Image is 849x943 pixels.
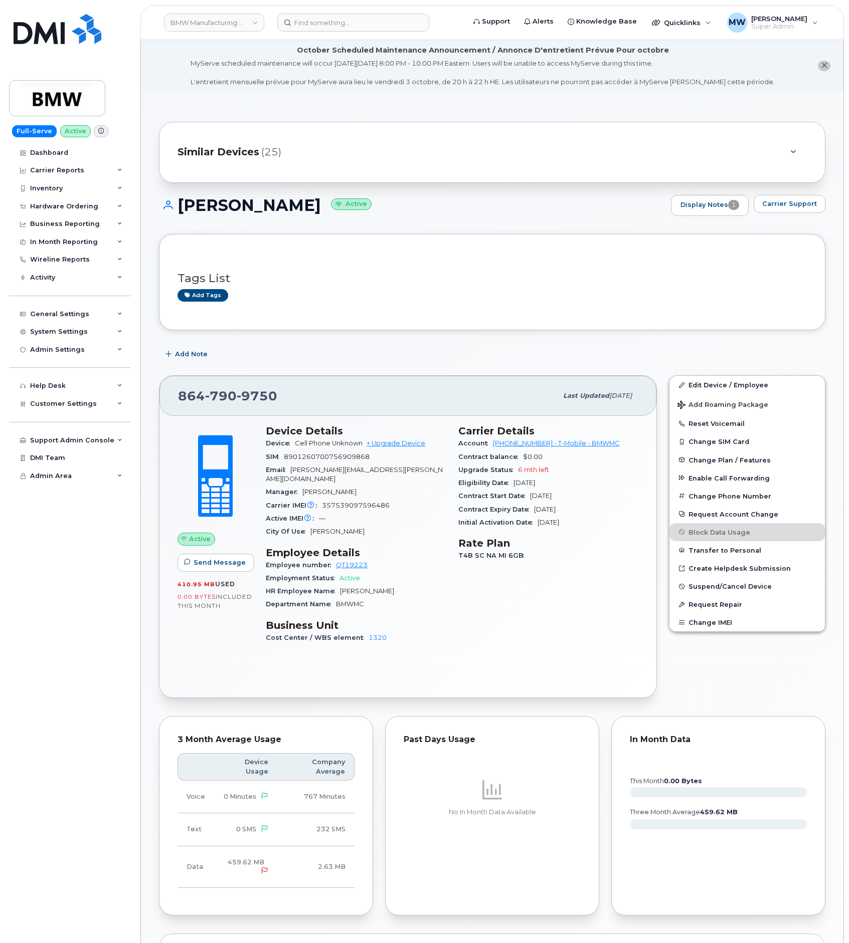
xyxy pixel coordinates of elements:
[534,506,556,513] span: [DATE]
[458,552,529,559] span: T4B SC NA MI 6GB
[178,813,214,846] td: Text
[178,554,254,572] button: Send Message
[266,502,322,509] span: Carrier IMEI
[818,61,830,71] button: close notification
[266,453,284,460] span: SIM
[266,528,310,535] span: City Of Use
[277,813,355,846] td: 232 SMS
[284,453,370,460] span: 8901260700756909868
[266,600,336,608] span: Department Name
[310,528,365,535] span: [PERSON_NAME]
[178,581,215,588] span: 410.95 MB
[266,466,443,483] span: [PERSON_NAME][EMAIL_ADDRESS][PERSON_NAME][DOMAIN_NAME]
[191,59,775,87] div: MyServe scheduled maintenance will occur [DATE][DATE] 8:00 PM - 10:00 PM Eastern. Users will be u...
[677,401,768,410] span: Add Roaming Package
[518,466,549,474] span: 6 mth left
[629,808,738,816] text: three month average
[458,519,538,526] span: Initial Activation Date
[159,196,666,214] h1: [PERSON_NAME]
[630,735,807,745] div: In Month Data
[159,345,216,363] button: Add Note
[538,519,559,526] span: [DATE]
[189,534,211,544] span: Active
[266,488,302,496] span: Manager
[404,735,581,745] div: Past Days Usage
[404,808,581,817] p: No In Month Data Available
[669,577,825,595] button: Suspend/Cancel Device
[277,753,355,781] th: Company Average
[669,451,825,469] button: Change Plan / Features
[458,537,639,549] h3: Rate Plan
[700,808,738,816] tspan: 459.62 MB
[530,492,552,500] span: [DATE]
[629,777,702,785] text: this month
[178,388,277,403] span: 864
[689,456,771,463] span: Change Plan / Features
[266,515,319,522] span: Active IMEI
[266,425,446,437] h3: Device Details
[493,439,620,447] a: [PHONE_NUMBER] - T-Mobile - BMWMC
[669,559,825,577] a: Create Helpdesk Submission
[669,523,825,541] button: Block Data Usage
[563,392,609,399] span: Last updated
[669,414,825,432] button: Reset Voicemail
[266,587,340,595] span: HR Employee Name
[331,198,372,210] small: Active
[754,195,825,213] button: Carrier Support
[762,199,817,208] span: Carrier Support
[178,272,807,285] h3: Tags List
[205,388,237,403] span: 790
[514,479,535,487] span: [DATE]
[319,515,325,522] span: —
[458,425,639,437] h3: Carrier Details
[669,613,825,631] button: Change IMEI
[458,506,534,513] span: Contract Expiry Date
[175,349,208,359] span: Add Note
[728,200,739,210] span: 1
[609,392,632,399] span: [DATE]
[669,394,825,414] button: Add Roaming Package
[689,474,770,482] span: Enable Call Forwarding
[266,619,446,631] h3: Business Unit
[369,634,387,641] a: 1320
[302,488,357,496] span: [PERSON_NAME]
[266,561,336,569] span: Employee number
[689,583,772,590] span: Suspend/Cancel Device
[266,574,339,582] span: Employment Status
[322,502,390,509] span: 357539097596486
[295,439,363,447] span: Cell Phone Unknown
[178,593,216,600] span: 0.00 Bytes
[669,376,825,394] a: Edit Device / Employee
[178,846,214,888] td: Data
[228,858,264,866] span: 459.62 MB
[669,595,825,613] button: Request Repair
[277,846,355,888] td: 2.63 MB
[669,487,825,505] button: Change Phone Number
[367,439,425,447] a: + Upgrade Device
[236,825,256,833] span: 0 SMS
[224,793,256,800] span: 0 Minutes
[458,479,514,487] span: Eligibility Date
[336,561,368,569] a: QT19223
[178,735,355,745] div: 3 Month Average Usage
[458,453,523,460] span: Contract balance
[215,580,235,588] span: used
[277,781,355,813] td: 767 Minutes
[214,753,277,781] th: Device Usage
[178,781,214,813] td: Voice
[669,432,825,450] button: Change SIM Card
[669,541,825,559] button: Transfer to Personal
[669,469,825,487] button: Enable Call Forwarding
[805,899,841,935] iframe: Messenger Launcher
[266,466,290,474] span: Email
[671,195,749,216] a: Display Notes1
[669,505,825,523] button: Request Account Change
[194,558,246,567] span: Send Message
[458,466,518,474] span: Upgrade Status
[339,574,360,582] span: Active
[458,492,530,500] span: Contract Start Date
[336,600,364,608] span: BMWMC
[266,439,295,447] span: Device
[266,634,369,641] span: Cost Center / WBS element
[266,547,446,559] h3: Employee Details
